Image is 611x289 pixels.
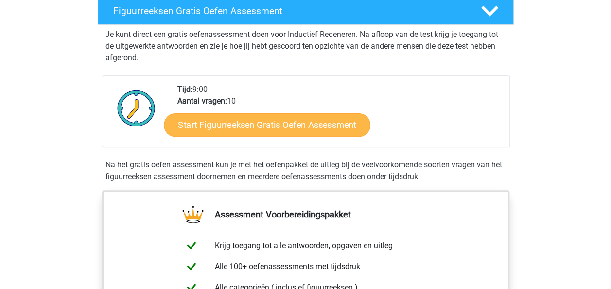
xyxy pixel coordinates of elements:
p: Je kunt direct een gratis oefenassessment doen voor Inductief Redeneren. Na afloop van de test kr... [105,29,506,64]
h4: Figuurreeksen Gratis Oefen Assessment [113,5,465,17]
div: Na het gratis oefen assessment kun je met het oefenpakket de uitleg bij de veelvoorkomende soorte... [102,159,510,182]
div: 9:00 10 [170,84,509,147]
b: Tijd: [177,85,192,94]
img: Klok [112,84,161,132]
b: Aantal vragen: [177,96,227,106]
a: Start Figuurreeksen Gratis Oefen Assessment [164,113,370,136]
